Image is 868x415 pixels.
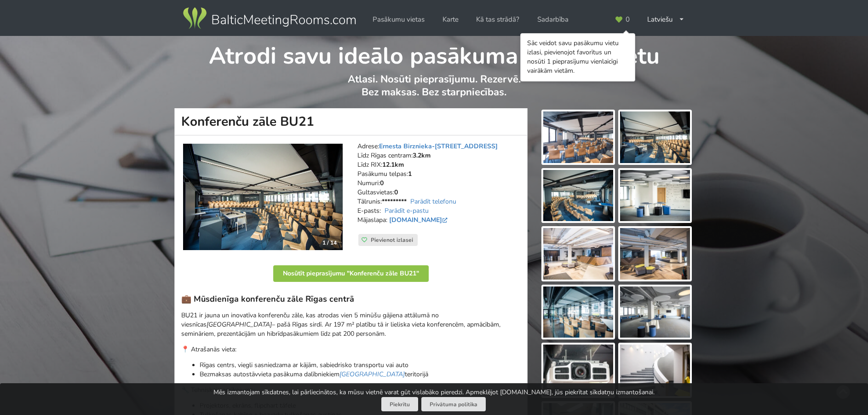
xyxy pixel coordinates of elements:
[527,39,628,76] div: Sāc veidot savu pasākumu vietu izlasi, pievienojot favorītus un nosūti 1 pieprasījumu vienlaicīgi...
[436,11,465,29] a: Karte
[543,170,613,222] img: Konferenču zāle BU21 | Rīga | Pasākumu vieta - galerijas bilde
[200,370,521,379] p: Bezmaksas autostāvvieta pasākuma dalībniekiem teritorijā
[620,228,690,280] img: Konferenču zāle BU21 | Rīga | Pasākumu vieta - galerijas bilde
[626,16,630,23] span: 0
[382,160,404,169] strong: 12.1km
[531,11,575,29] a: Sadarbība
[543,345,613,396] img: Konferenču zāle BU21 | Rīga | Pasākumu vieta - galerijas bilde
[421,397,486,411] a: Privātuma politika
[620,111,690,163] img: Konferenču zāle BU21 | Rīga | Pasākumu vieta - galerijas bilde
[317,236,342,250] div: 1 / 14
[200,361,521,370] p: Rīgas centrs, viegli sasniedzama ar kājām, sabiedrisko transportu vai auto
[357,142,521,234] address: Adrese: Līdz Rīgas centram: Līdz RIX: Pasākumu telpas: Numuri: Gultasvietas: Tālrunis: E-pasts: M...
[175,36,693,71] h1: Atrodi savu ideālo pasākuma norises vietu
[470,11,526,29] a: Kā tas strādā?
[379,142,498,151] a: Ernesta Birznieka-[STREET_ADDRESS]
[410,197,456,206] a: Parādīt telefonu
[174,108,528,135] h1: Konferenču zāle BU21
[371,236,413,244] span: Pievienot izlasei
[543,228,613,280] img: Konferenču zāle BU21 | Rīga | Pasākumu vieta - galerijas bilde
[339,370,405,379] a: [GEOGRAPHIC_DATA]
[413,151,431,160] strong: 3.2km
[408,170,412,178] strong: 1
[389,216,449,224] a: [DOMAIN_NAME]
[380,179,384,187] strong: 0
[183,144,343,251] img: Konferenču centrs | Rīga | Konferenču zāle BU21
[394,188,398,197] strong: 0
[175,73,693,108] p: Atlasi. Nosūti pieprasījumu. Rezervē. Bez maksas. Bez starpniecības.
[381,397,418,411] button: Piekrītu
[207,320,272,329] em: [GEOGRAPHIC_DATA]
[543,111,613,163] img: Konferenču zāle BU21 | Rīga | Pasākumu vieta - galerijas bilde
[366,11,431,29] a: Pasākumu vietas
[183,144,343,251] a: Konferenču centrs | Rīga | Konferenču zāle BU21 1 / 14
[273,265,429,282] button: Nosūtīt pieprasījumu "Konferenču zāle BU21"
[620,286,690,338] img: Konferenču zāle BU21 | Rīga | Pasākumu vieta - galerijas bilde
[181,311,521,339] p: BU21 ir jauna un inovatīva konferenču zāle, kas atrodas vien 5 minūšu gājiena attālumā no viesnīc...
[641,11,691,29] div: Latviešu
[181,6,357,31] img: Baltic Meeting Rooms
[181,294,521,304] h3: 💼 Mūsdienīga konferenču zāle Rīgas centrā
[620,170,690,222] img: Konferenču zāle BU21 | Rīga | Pasākumu vieta - galerijas bilde
[385,206,429,215] a: Parādīt e-pastu
[181,345,521,354] p: 📍 Atrašanās vieta:
[543,286,613,338] img: Konferenču zāle BU21 | Rīga | Pasākumu vieta - galerijas bilde
[620,345,690,396] img: Konferenču zāle BU21 | Rīga | Pasākumu vieta - galerijas bilde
